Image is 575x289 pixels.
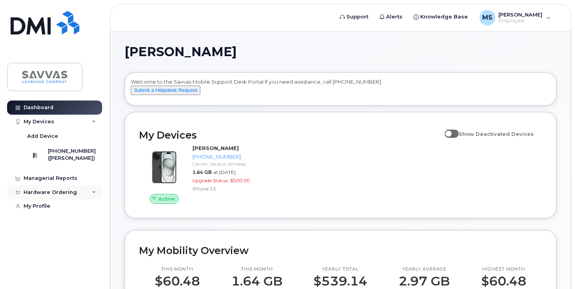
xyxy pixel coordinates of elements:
span: Upgrade Status: [192,177,229,183]
img: iPhone_15_Black.png [145,148,183,186]
div: Welcome to the Savvas Mobile Support Desk Portal If you need assistance, call [PHONE_NUMBER]. [131,78,550,102]
span: at [DATE] [213,169,236,175]
span: [PERSON_NAME] [125,46,237,58]
h2: My Devices [139,129,441,141]
p: This month [155,266,200,273]
p: This month [231,266,282,273]
p: $60.48 [481,274,526,288]
input: Show Deactivated Devices [445,126,451,133]
span: $500.00 [230,177,250,183]
iframe: Messenger Launcher [541,255,569,283]
h2: My Mobility Overview [139,245,542,256]
div: iPhone 15 [192,185,264,192]
button: Submit a Helpdesk Request [131,86,200,95]
span: Show Deactivated Devices [459,131,534,137]
p: $60.48 [155,274,200,288]
p: 1.64 GB [231,274,282,288]
p: Highest month [481,266,526,273]
div: Carrier: Verizon Wireless [192,161,264,167]
p: 2.97 GB [399,274,450,288]
p: Yearly average [399,266,450,273]
a: Submit a Helpdesk Request [131,87,200,93]
p: Yearly total [313,266,367,273]
p: $539.14 [313,274,367,288]
div: [PHONE_NUMBER] [192,153,264,161]
strong: [PERSON_NAME] [192,145,239,151]
span: 1.64 GB [192,169,212,175]
a: Active[PERSON_NAME][PHONE_NUMBER]Carrier: Verizon Wireless1.64 GBat [DATE]Upgrade Status:$500.00i... [139,144,267,204]
span: Active [158,195,175,203]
